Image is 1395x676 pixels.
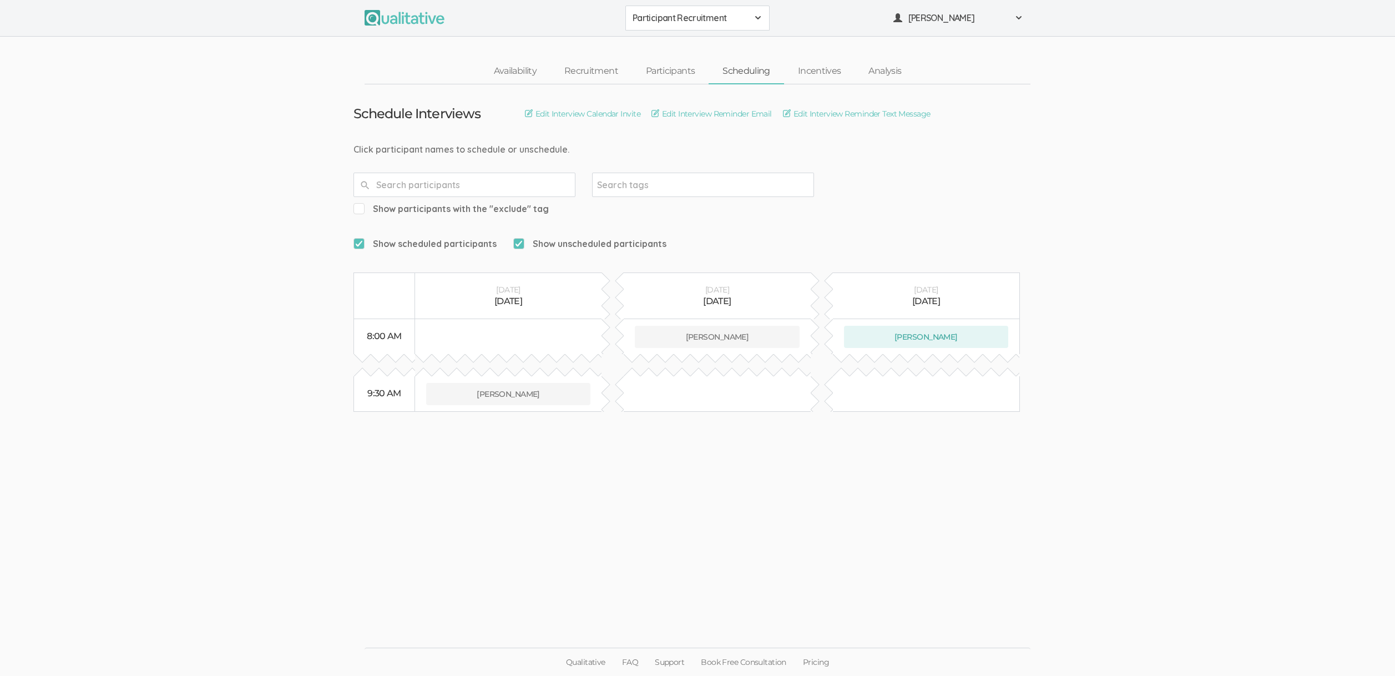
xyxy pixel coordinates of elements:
a: Incentives [784,59,855,83]
iframe: Chat Widget [1340,623,1395,676]
div: [DATE] [635,295,800,308]
div: [DATE] [426,295,590,308]
span: Show participants with the "exclude" tag [353,203,549,215]
div: [DATE] [635,284,800,295]
button: Participant Recruitment [625,6,770,31]
div: 9:30 AM [365,387,403,400]
button: [PERSON_NAME] [844,326,1008,348]
span: Show unscheduled participants [513,238,666,250]
div: [DATE] [844,284,1008,295]
a: Recruitment [550,59,632,83]
button: [PERSON_NAME] [886,6,1030,31]
a: Analysis [855,59,915,83]
a: Support [646,648,693,676]
a: Edit Interview Calendar Invite [525,108,640,120]
span: [PERSON_NAME] [908,12,1008,24]
a: FAQ [614,648,646,676]
a: Participants [632,59,709,83]
a: Scheduling [709,59,784,83]
span: Show scheduled participants [353,238,497,250]
a: Edit Interview Reminder Email [651,108,772,120]
button: [PERSON_NAME] [426,383,590,405]
button: [PERSON_NAME] [635,326,800,348]
input: Search participants [353,173,575,197]
div: 8:00 AM [365,330,403,343]
div: Click participant names to schedule or unschedule. [353,143,1042,156]
a: Availability [480,59,550,83]
a: Edit Interview Reminder Text Message [783,108,931,120]
a: Book Free Consultation [693,648,795,676]
h3: Schedule Interviews [353,107,481,121]
input: Search tags [597,178,666,192]
div: [DATE] [426,284,590,295]
a: Pricing [795,648,837,676]
div: [DATE] [844,295,1008,308]
span: Participant Recruitment [633,12,748,24]
a: Qualitative [558,648,614,676]
img: Qualitative [365,10,444,26]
